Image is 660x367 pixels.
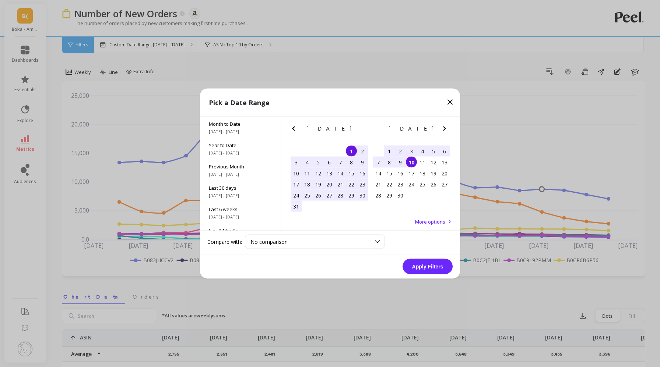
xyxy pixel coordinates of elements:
[324,157,335,168] div: Choose Wednesday, August 6th, 2025
[346,168,357,179] div: Choose Friday, August 15th, 2025
[209,163,272,170] span: Previous Month
[335,179,346,190] div: Choose Thursday, August 21st, 2025
[209,171,272,177] span: [DATE] - [DATE]
[406,168,417,179] div: Choose Wednesday, September 17th, 2025
[335,190,346,201] div: Choose Thursday, August 28th, 2025
[439,157,450,168] div: Choose Saturday, September 13th, 2025
[291,157,302,168] div: Choose Sunday, August 3rd, 2025
[373,179,384,190] div: Choose Sunday, September 21st, 2025
[406,179,417,190] div: Choose Wednesday, September 24th, 2025
[358,124,370,136] button: Next Month
[291,146,368,212] div: month 2025-08
[302,190,313,201] div: Choose Monday, August 25th, 2025
[395,179,406,190] div: Choose Tuesday, September 23rd, 2025
[346,146,357,157] div: Choose Friday, August 1st, 2025
[209,206,272,213] span: Last 6 weeks
[313,190,324,201] div: Choose Tuesday, August 26th, 2025
[209,97,270,108] p: Pick a Date Range
[406,157,417,168] div: Choose Wednesday, September 10th, 2025
[250,238,288,245] span: No comparison
[395,146,406,157] div: Choose Tuesday, September 2nd, 2025
[302,157,313,168] div: Choose Monday, August 4th, 2025
[357,190,368,201] div: Choose Saturday, August 30th, 2025
[346,157,357,168] div: Choose Friday, August 8th, 2025
[428,146,439,157] div: Choose Friday, September 5th, 2025
[440,124,452,136] button: Next Month
[324,179,335,190] div: Choose Wednesday, August 20th, 2025
[346,179,357,190] div: Choose Friday, August 22nd, 2025
[403,259,453,274] button: Apply Filters
[371,124,383,136] button: Previous Month
[395,157,406,168] div: Choose Tuesday, September 9th, 2025
[417,179,428,190] div: Choose Thursday, September 25th, 2025
[406,146,417,157] div: Choose Wednesday, September 3rd, 2025
[313,179,324,190] div: Choose Tuesday, August 19th, 2025
[209,142,272,149] span: Year to Date
[439,168,450,179] div: Choose Saturday, September 20th, 2025
[209,121,272,127] span: Month to Date
[357,146,368,157] div: Choose Saturday, August 2nd, 2025
[395,190,406,201] div: Choose Tuesday, September 30th, 2025
[439,146,450,157] div: Choose Saturday, September 6th, 2025
[209,214,272,220] span: [DATE] - [DATE]
[428,179,439,190] div: Choose Friday, September 26th, 2025
[313,157,324,168] div: Choose Tuesday, August 5th, 2025
[384,190,395,201] div: Choose Monday, September 29th, 2025
[291,201,302,212] div: Choose Sunday, August 31st, 2025
[324,190,335,201] div: Choose Wednesday, August 27th, 2025
[346,190,357,201] div: Choose Friday, August 29th, 2025
[395,168,406,179] div: Choose Tuesday, September 16th, 2025
[207,238,242,245] label: Compare with:
[373,157,384,168] div: Choose Sunday, September 7th, 2025
[289,124,301,136] button: Previous Month
[209,193,272,199] span: [DATE] - [DATE]
[373,168,384,179] div: Choose Sunday, September 14th, 2025
[428,168,439,179] div: Choose Friday, September 19th, 2025
[302,168,313,179] div: Choose Monday, August 11th, 2025
[209,150,272,156] span: [DATE] - [DATE]
[291,168,302,179] div: Choose Sunday, August 10th, 2025
[384,146,395,157] div: Choose Monday, September 1st, 2025
[439,179,450,190] div: Choose Saturday, September 27th, 2025
[384,168,395,179] div: Choose Monday, September 15th, 2025
[417,157,428,168] div: Choose Thursday, September 11th, 2025
[335,157,346,168] div: Choose Thursday, August 7th, 2025
[306,126,352,132] span: [DATE]
[335,168,346,179] div: Choose Thursday, August 14th, 2025
[291,179,302,190] div: Choose Sunday, August 17th, 2025
[324,168,335,179] div: Choose Wednesday, August 13th, 2025
[373,146,450,201] div: month 2025-09
[384,157,395,168] div: Choose Monday, September 8th, 2025
[389,126,435,132] span: [DATE]
[357,157,368,168] div: Choose Saturday, August 9th, 2025
[428,157,439,168] div: Choose Friday, September 12th, 2025
[417,168,428,179] div: Choose Thursday, September 18th, 2025
[384,179,395,190] div: Choose Monday, September 22nd, 2025
[415,218,445,225] span: More options
[373,190,384,201] div: Choose Sunday, September 28th, 2025
[209,129,272,135] span: [DATE] - [DATE]
[291,190,302,201] div: Choose Sunday, August 24th, 2025
[357,179,368,190] div: Choose Saturday, August 23rd, 2025
[302,179,313,190] div: Choose Monday, August 18th, 2025
[209,185,272,191] span: Last 30 days
[209,227,272,234] span: Last 3 Months
[357,168,368,179] div: Choose Saturday, August 16th, 2025
[417,146,428,157] div: Choose Thursday, September 4th, 2025
[313,168,324,179] div: Choose Tuesday, August 12th, 2025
